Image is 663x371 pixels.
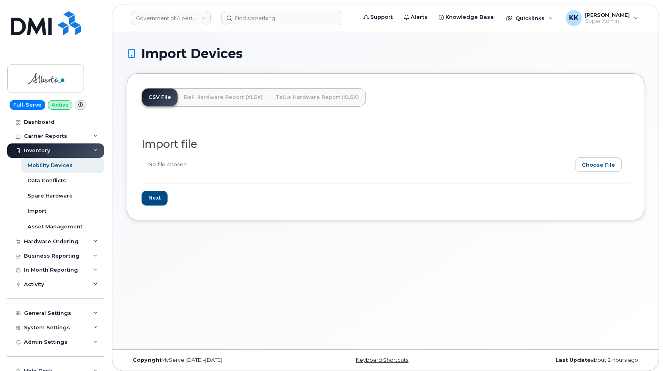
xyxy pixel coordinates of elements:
[133,357,162,363] strong: Copyright
[127,357,299,363] div: MyServe [DATE]–[DATE]
[356,357,408,363] a: Keyboard Shortcuts
[269,89,365,106] a: Telus Hardware Report (XLSX)
[472,357,644,363] div: about 2 hours ago
[142,138,629,150] h2: Import file
[178,89,269,106] a: Bell Hardware Report (XLSX)
[142,191,168,206] input: Next
[127,46,644,60] h1: Import Devices
[142,89,178,106] a: CSV File
[555,357,591,363] strong: Last Update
